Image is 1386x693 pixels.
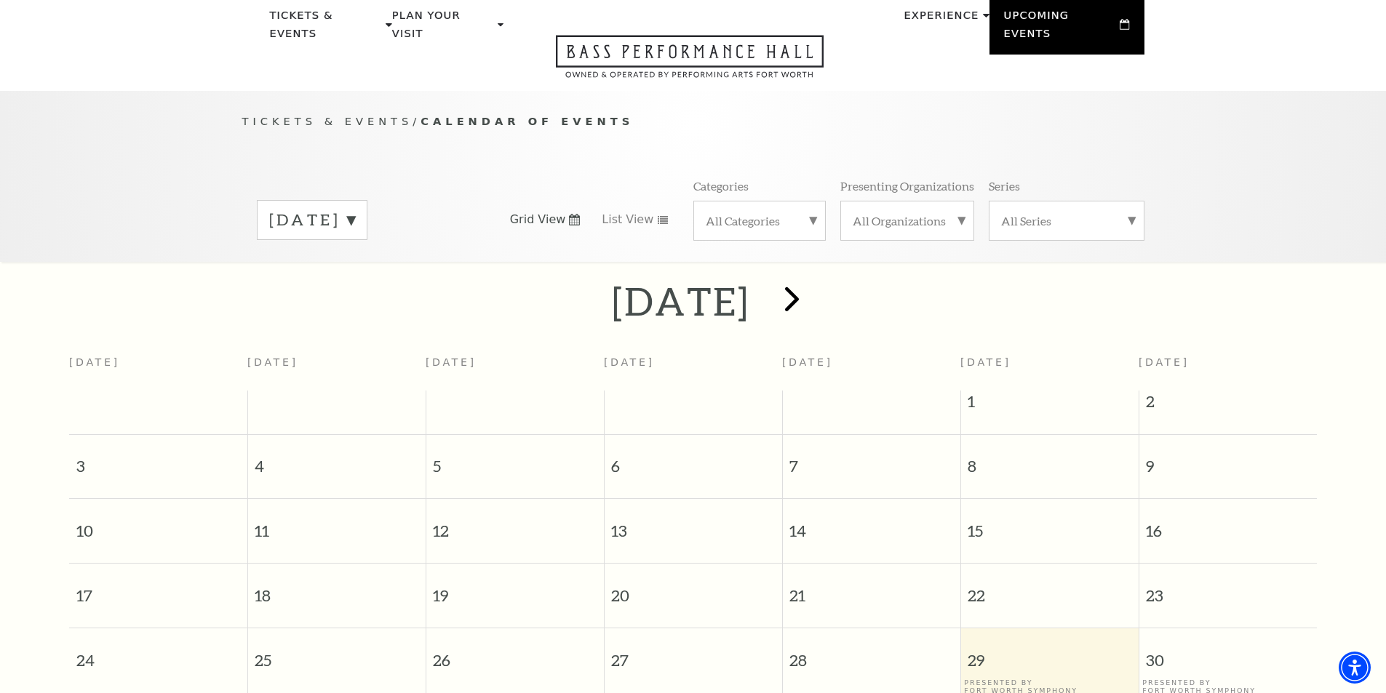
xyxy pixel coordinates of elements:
span: Grid View [510,212,566,228]
span: 4 [248,435,426,485]
span: [DATE] [1139,356,1190,368]
span: 14 [783,499,960,549]
span: 18 [248,564,426,614]
th: [DATE] [782,348,960,390]
th: [DATE] [604,348,782,390]
th: [DATE] [69,348,247,390]
p: Presenting Organizations [840,178,974,193]
p: / [242,113,1144,131]
span: 9 [1139,435,1318,485]
p: Upcoming Events [1004,7,1117,51]
span: 29 [961,628,1139,678]
span: Calendar of Events [421,115,634,127]
span: 19 [426,564,604,614]
span: 1 [961,390,1139,420]
span: 23 [1139,564,1318,614]
span: [DATE] [960,356,1011,368]
button: next [763,276,816,327]
span: 21 [783,564,960,614]
span: 26 [426,628,604,678]
label: All Categories [706,213,813,228]
span: 16 [1139,499,1318,549]
span: 24 [69,628,247,678]
th: [DATE] [426,348,604,390]
span: 25 [248,628,426,678]
span: 7 [783,435,960,485]
span: 28 [783,628,960,678]
a: Open this option [503,35,876,91]
span: 6 [605,435,782,485]
span: 15 [961,499,1139,549]
p: Plan Your Visit [392,7,494,51]
span: 8 [961,435,1139,485]
span: 10 [69,499,247,549]
p: Experience [904,7,979,33]
h2: [DATE] [612,278,749,324]
span: 12 [426,499,604,549]
span: 27 [605,628,782,678]
span: 30 [1139,628,1318,678]
span: 3 [69,435,247,485]
th: [DATE] [247,348,426,390]
span: 2 [1139,390,1318,420]
p: Categories [693,178,749,193]
p: Tickets & Events [270,7,383,51]
span: 17 [69,564,247,614]
div: Accessibility Menu [1339,652,1371,684]
span: List View [602,212,653,228]
span: 22 [961,564,1139,614]
span: 5 [426,435,604,485]
label: All Organizations [853,213,962,228]
label: [DATE] [269,209,355,231]
p: Series [989,178,1020,193]
span: 11 [248,499,426,549]
span: 20 [605,564,782,614]
label: All Series [1001,213,1132,228]
span: 13 [605,499,782,549]
span: Tickets & Events [242,115,413,127]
